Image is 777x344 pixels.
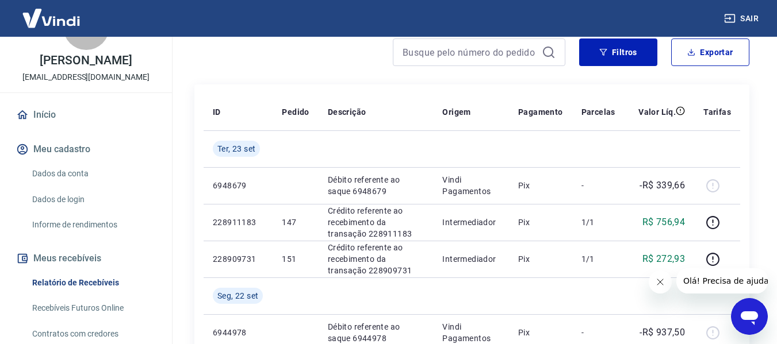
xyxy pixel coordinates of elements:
[581,180,615,191] p: -
[7,8,97,17] span: Olá! Precisa de ajuda?
[282,253,309,265] p: 151
[518,327,563,338] p: Pix
[213,217,263,228] p: 228911183
[28,213,158,237] a: Informe de rendimentos
[581,253,615,265] p: 1/1
[518,180,563,191] p: Pix
[22,71,150,83] p: [EMAIL_ADDRESS][DOMAIN_NAME]
[442,253,500,265] p: Intermediador
[213,253,263,265] p: 228909731
[581,327,615,338] p: -
[28,296,158,320] a: Recebíveis Futuros Online
[518,106,563,118] p: Pagamento
[282,106,309,118] p: Pedido
[213,327,263,338] p: 6944978
[642,215,686,229] p: R$ 756,94
[14,102,158,127] a: Início
[217,290,258,302] span: Seg, 22 set
[640,326,685,339] p: -R$ 937,50
[217,143,255,154] span: Ter, 23 set
[676,268,768,293] iframe: Mensagem da empresa
[642,252,686,266] p: R$ 272,93
[328,242,424,276] p: Crédito referente ao recebimento da transação 228909731
[282,217,309,228] p: 147
[731,298,768,335] iframe: Botão para abrir a janela de mensagens
[28,188,158,211] a: Dados de login
[14,1,89,36] img: Vindi
[442,217,500,228] p: Intermediador
[213,180,263,191] p: 6948679
[328,106,366,118] p: Descrição
[442,106,470,118] p: Origem
[579,38,657,66] button: Filtros
[442,321,500,344] p: Vindi Pagamentos
[442,174,500,197] p: Vindi Pagamentos
[638,106,676,118] p: Valor Líq.
[722,8,763,29] button: Sair
[328,205,424,239] p: Crédito referente ao recebimento da transação 228911183
[328,321,424,344] p: Débito referente ao saque 6944978
[518,217,563,228] p: Pix
[14,137,158,162] button: Meu cadastro
[640,179,685,192] p: -R$ 339,66
[28,271,158,295] a: Relatório de Recebíveis
[703,106,731,118] p: Tarifas
[328,174,424,197] p: Débito referente ao saque 6948679
[28,162,158,185] a: Dados da conta
[403,44,537,61] input: Busque pelo número do pedido
[518,253,563,265] p: Pix
[649,270,672,293] iframe: Fechar mensagem
[671,38,749,66] button: Exportar
[581,217,615,228] p: 1/1
[213,106,221,118] p: ID
[14,246,158,271] button: Meus recebíveis
[581,106,615,118] p: Parcelas
[40,55,132,67] p: [PERSON_NAME]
